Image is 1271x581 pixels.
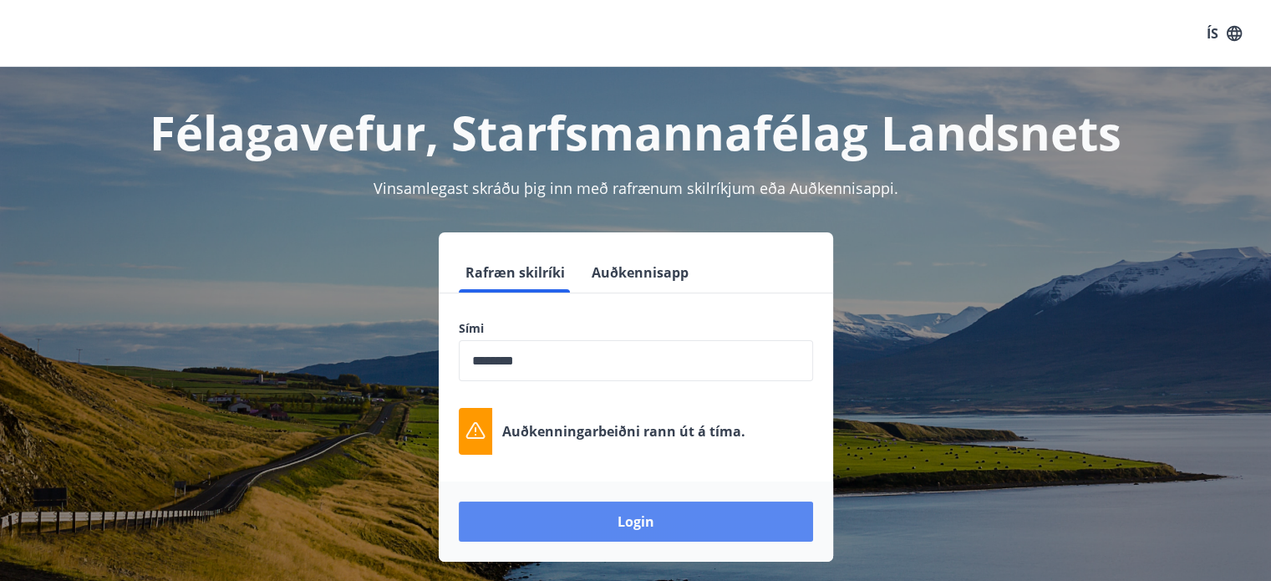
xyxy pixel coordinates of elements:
button: ÍS [1197,18,1251,48]
span: Vinsamlegast skráðu þig inn með rafrænum skilríkjum eða Auðkennisappi. [374,178,898,198]
p: Auðkenningarbeiðni rann út á tíma. [502,422,745,441]
label: Sími [459,320,813,337]
button: Login [459,502,813,542]
button: Rafræn skilríki [459,252,572,293]
button: Auðkennisapp [585,252,695,293]
h1: Félagavefur, Starfsmannafélag Landsnets [54,100,1218,164]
